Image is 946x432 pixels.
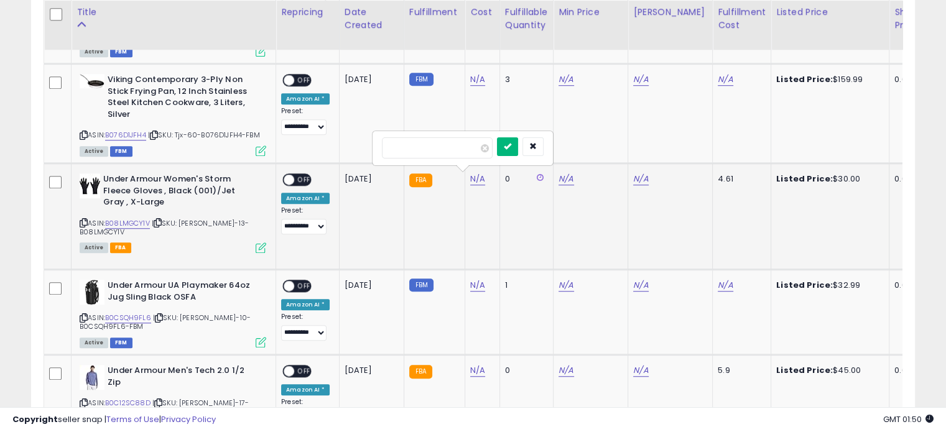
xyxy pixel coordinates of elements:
[161,413,216,425] a: Privacy Policy
[718,73,733,86] a: N/A
[718,6,766,32] div: Fulfillment Cost
[505,365,544,376] div: 0
[505,280,544,291] div: 1
[105,218,150,229] a: B08LMGCY1V
[108,365,259,391] b: Under Armour Men's Tech 2.0 1/2 Zip
[103,173,254,211] b: Under Armour Women's Storm Fleece Gloves , Black (001)/Jet Gray , X-Large
[110,146,132,157] span: FBM
[505,6,548,32] div: Fulfillable Quantity
[281,384,330,395] div: Amazon AI *
[409,278,434,292] small: FBM
[80,173,266,252] div: ASIN:
[559,364,573,377] a: N/A
[80,74,104,88] img: 31fGNeuAjXL._SL40_.jpg
[633,6,707,19] div: [PERSON_NAME]
[108,74,259,123] b: Viking Contemporary 3-Ply Non Stick Frying Pan, 12 Inch Stainless Steel Kitchen Cookware, 3 Liter...
[776,364,833,376] b: Listed Price:
[894,280,915,291] div: 0.00
[470,73,485,86] a: N/A
[345,173,394,185] div: [DATE]
[281,6,334,19] div: Repricing
[345,365,394,376] div: [DATE]
[505,173,544,185] div: 0
[80,280,104,305] img: 3167gGBOFzL._SL40_.jpg
[894,74,915,85] div: 0.00
[633,173,648,185] a: N/A
[409,73,434,86] small: FBM
[12,413,58,425] strong: Copyright
[718,173,761,185] div: 4.61
[80,146,108,157] span: All listings currently available for purchase on Amazon
[633,364,648,377] a: N/A
[108,280,259,306] b: Under Armour UA Playmaker 64oz Jug Sling Black OSFA
[80,365,104,390] img: 41s3aynk89L._SL40_.jpg
[80,280,266,346] div: ASIN:
[894,6,919,32] div: Ship Price
[105,130,146,140] a: B076D1JFH4
[718,279,733,292] a: N/A
[776,280,879,291] div: $32.99
[505,74,544,85] div: 3
[80,242,108,253] span: All listings currently available for purchase on Amazon
[281,107,330,135] div: Preset:
[77,6,271,19] div: Title
[294,175,314,185] span: OFF
[409,173,432,187] small: FBA
[470,279,485,292] a: N/A
[281,193,330,204] div: Amazon AI *
[470,364,485,377] a: N/A
[281,93,330,104] div: Amazon AI *
[281,299,330,310] div: Amazon AI *
[80,74,266,155] div: ASIN:
[345,280,394,291] div: [DATE]
[470,6,494,19] div: Cost
[281,313,330,341] div: Preset:
[80,313,251,331] span: | SKU: [PERSON_NAME]-10-B0CSQH9FL6-FBM
[776,73,833,85] b: Listed Price:
[894,173,915,185] div: 0.00
[559,73,573,86] a: N/A
[559,279,573,292] a: N/A
[633,73,648,86] a: N/A
[110,47,132,57] span: FBM
[345,6,399,32] div: Date Created
[894,365,915,376] div: 0.00
[345,74,394,85] div: [DATE]
[80,173,100,198] img: 318BkwovzgL._SL40_.jpg
[470,173,485,185] a: N/A
[409,365,432,379] small: FBA
[294,75,314,86] span: OFF
[776,6,884,19] div: Listed Price
[776,173,879,185] div: $30.00
[110,338,132,348] span: FBM
[776,365,879,376] div: $45.00
[148,130,260,140] span: | SKU: Tjx-60-B076D1JFH4-FBM
[409,6,460,19] div: Fulfillment
[105,313,151,323] a: B0CSQH9FL6
[718,365,761,376] div: 5.9
[281,206,330,234] div: Preset:
[559,173,573,185] a: N/A
[294,281,314,292] span: OFF
[12,414,216,426] div: seller snap | |
[776,279,833,291] b: Listed Price:
[80,218,249,237] span: | SKU: [PERSON_NAME]-13-B08LMGCY1V
[80,338,108,348] span: All listings currently available for purchase on Amazon
[776,74,879,85] div: $159.99
[559,6,623,19] div: Min Price
[776,173,833,185] b: Listed Price:
[633,279,648,292] a: N/A
[110,242,131,253] span: FBA
[106,413,159,425] a: Terms of Use
[883,413,934,425] span: 2025-10-14 01:50 GMT
[80,47,108,57] span: All listings currently available for purchase on Amazon
[294,366,314,377] span: OFF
